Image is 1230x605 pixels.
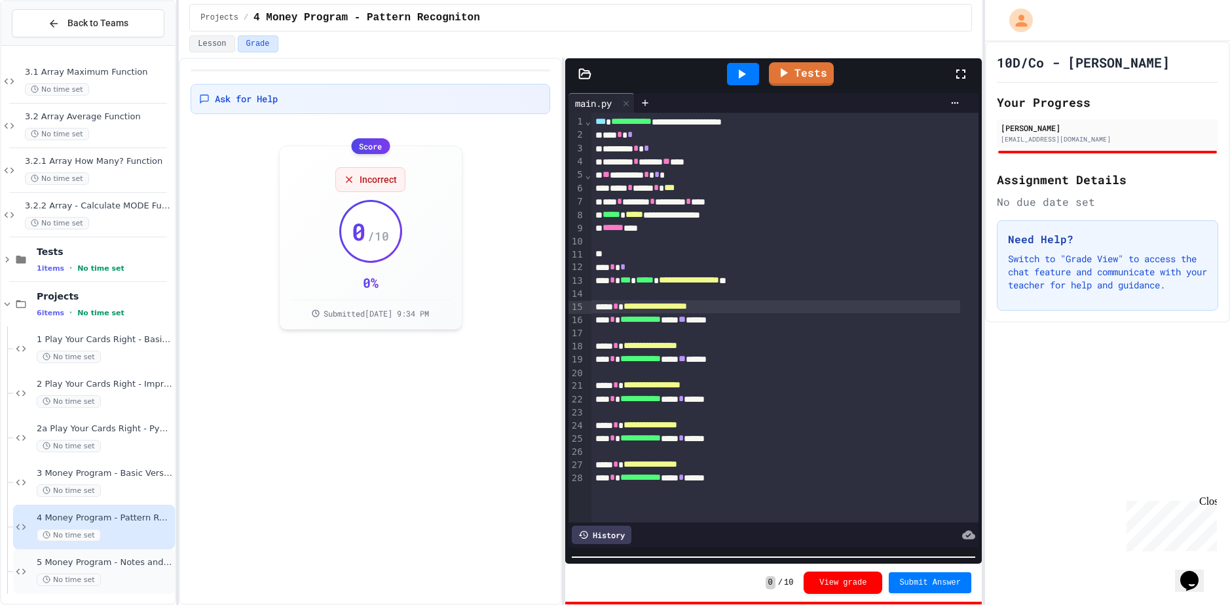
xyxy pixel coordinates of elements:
[77,309,124,317] span: No time set
[899,577,961,588] span: Submit Answer
[997,93,1218,111] h2: Your Progress
[37,529,101,541] span: No time set
[1001,134,1214,144] div: [EMAIL_ADDRESS][DOMAIN_NAME]
[568,380,585,393] div: 21
[37,513,172,524] span: 4 Money Program - Pattern Recogniton
[568,168,585,182] div: 5
[37,351,101,363] span: No time set
[568,96,618,110] div: main.py
[568,115,585,128] div: 1
[324,308,429,319] span: Submitted [DATE] 9:34 PM
[784,577,793,588] span: 10
[25,172,89,185] span: No time set
[568,248,585,262] div: 11
[1121,496,1217,551] iframe: chat widget
[778,577,783,588] span: /
[37,309,64,317] span: 6 items
[585,116,591,127] span: Fold line
[67,16,128,30] span: Back to Teams
[766,576,775,589] span: 0
[37,379,172,390] span: 2 Play Your Cards Right - Improved
[585,170,591,180] span: Fold line
[568,327,585,340] div: 17
[568,301,585,314] div: 15
[200,12,238,23] span: Projects
[568,142,585,155] div: 3
[189,35,234,52] button: Lesson
[997,194,1218,210] div: No due date set
[568,182,585,195] div: 6
[253,10,480,26] span: 4 Money Program - Pattern Recogniton
[360,173,397,186] span: Incorrect
[889,572,971,593] button: Submit Answer
[37,395,101,408] span: No time set
[568,93,635,113] div: main.py
[568,367,585,380] div: 20
[25,111,172,123] span: 3.2 Array Average Function
[1008,252,1207,292] p: Switch to "Grade View" to access the chat feature and communicate with your teacher for help and ...
[12,9,164,37] button: Back to Teams
[5,5,90,83] div: Chat with us now!Close
[568,288,585,301] div: 14
[568,353,585,366] div: 19
[996,5,1036,35] div: My Account
[568,209,585,222] div: 8
[37,264,64,273] span: 1 items
[69,307,72,318] span: •
[568,420,585,433] div: 24
[568,235,585,248] div: 10
[568,393,585,406] div: 22
[25,128,89,140] span: No time set
[568,128,585,142] div: 2
[37,440,101,452] span: No time set
[568,314,585,327] div: 16
[25,156,172,167] span: 3.2.1 Array How Many? Function
[1001,122,1214,134] div: [PERSON_NAME]
[69,263,72,273] span: •
[352,218,366,244] span: 0
[367,227,389,245] span: / 10
[1008,231,1207,247] h3: Need Help?
[351,138,390,154] div: Score
[568,472,585,485] div: 28
[37,574,101,586] span: No time set
[568,433,585,446] div: 25
[25,67,172,78] span: 3.1 Array Maximum Function
[997,53,1170,71] h1: 10D/Co - [PERSON_NAME]
[1175,553,1217,592] iframe: chat widget
[37,290,172,302] span: Projects
[769,62,834,86] a: Tests
[238,35,278,52] button: Grade
[215,92,278,106] span: Ask for Help
[244,12,248,23] span: /
[568,222,585,235] div: 9
[568,275,585,288] div: 13
[804,572,882,594] button: View grade
[37,246,172,258] span: Tests
[37,468,172,479] span: 3 Money Program - Basic Version
[37,334,172,345] span: 1 Play Your Cards Right - Basic Version
[568,195,585,208] div: 7
[77,264,124,273] span: No time set
[568,446,585,459] div: 26
[37,484,101,497] span: No time set
[568,261,585,274] div: 12
[568,340,585,353] div: 18
[25,217,89,229] span: No time set
[572,526,631,544] div: History
[568,406,585,420] div: 23
[37,423,172,435] span: 2a Play Your Cards Right - PyGame
[568,155,585,168] div: 4
[997,170,1218,189] h2: Assignment Details
[25,201,172,212] span: 3.2.2 Array - Calculate MODE Function
[37,557,172,568] span: 5 Money Program - Notes and Coins
[25,83,89,96] span: No time set
[568,459,585,472] div: 27
[363,273,379,292] div: 0 %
